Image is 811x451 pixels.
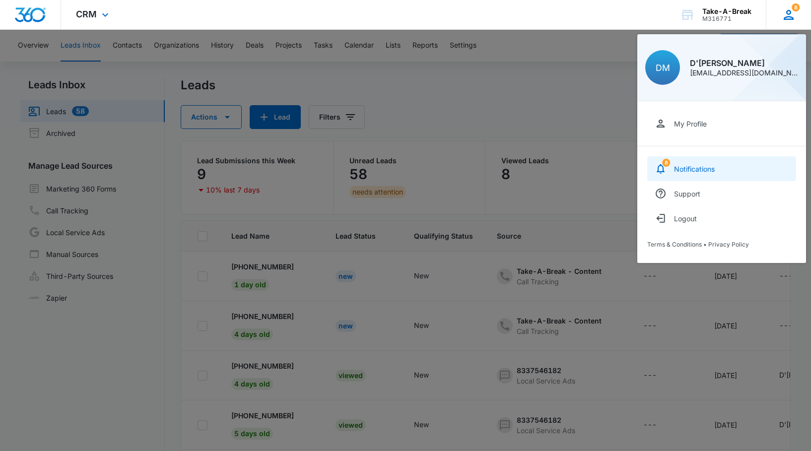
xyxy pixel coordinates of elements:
[674,190,700,198] div: Support
[674,214,697,223] div: Logout
[690,69,798,76] div: [EMAIL_ADDRESS][DOMAIN_NAME]
[662,159,670,167] span: 8
[702,7,751,15] div: account name
[647,241,702,248] a: Terms & Conditions
[708,241,749,248] a: Privacy Policy
[76,9,97,19] span: CRM
[702,15,751,22] div: account id
[674,120,707,128] div: My Profile
[647,156,796,181] a: notifications countNotifications
[690,59,798,67] div: D'[PERSON_NAME]
[647,181,796,206] a: Support
[647,206,796,231] button: Logout
[656,63,670,73] span: DM
[792,3,800,11] span: 8
[674,165,715,173] div: Notifications
[792,3,800,11] div: notifications count
[647,111,796,136] a: My Profile
[662,159,670,167] div: notifications count
[647,241,796,248] div: •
